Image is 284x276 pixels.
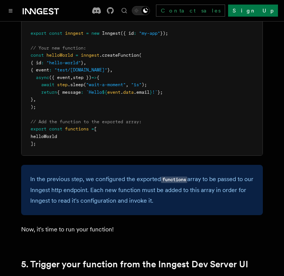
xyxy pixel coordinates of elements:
span: const [31,53,44,58]
span: , [126,82,128,87]
span: functions [65,126,89,132]
span: inngest [81,53,99,58]
span: : [41,60,44,65]
span: ${ [102,90,107,95]
span: export [31,126,46,132]
span: await [41,82,54,87]
span: .sleep [68,82,83,87]
span: "test/[DOMAIN_NAME]" [54,67,107,73]
span: }); [160,31,168,36]
span: , [33,97,36,102]
span: { message [57,90,81,95]
span: return [41,90,57,95]
span: // Add the function to the exported array: [31,119,142,124]
span: data [123,90,134,95]
span: => [91,75,97,80]
span: "1s" [131,82,142,87]
span: step }) [73,75,91,80]
span: ( [83,82,86,87]
span: = [91,126,94,132]
span: . [120,90,123,95]
span: { event [31,67,49,73]
span: { id [31,60,41,65]
span: , [110,67,113,73]
span: = [86,31,89,36]
p: Now, it's time to run your function! [21,224,263,235]
span: Inngest [102,31,120,36]
span: helloWorld [31,134,57,139]
span: ( [139,53,142,58]
code: functions [161,177,187,183]
span: ); [142,82,147,87]
span: !` [152,90,157,95]
span: } [150,90,152,95]
span: event [107,90,120,95]
span: [ [94,126,97,132]
a: 5. Trigger your function from the Inngest Dev Server UI [21,259,248,270]
span: ]; [31,141,36,146]
span: async [36,75,49,80]
span: export [31,31,46,36]
span: { [97,75,99,80]
span: helloWorld [46,53,73,58]
span: ({ id [120,31,134,36]
span: const [49,126,62,132]
span: }; [157,90,163,95]
span: "hello-world" [46,60,81,65]
span: step [57,82,68,87]
span: : [49,67,52,73]
span: , [83,60,86,65]
span: .createFunction [99,53,139,58]
span: : [134,31,136,36]
a: Contact sales [156,5,225,17]
a: Sign Up [228,5,278,17]
span: ({ event [49,75,70,80]
span: ); [31,104,36,110]
span: "my-app" [139,31,160,36]
p: In the previous step, we configured the exported array to be passed to our Inngest http endpoint.... [30,174,254,206]
span: new [91,31,99,36]
span: } [31,97,33,102]
span: : [81,90,83,95]
span: // Your new function: [31,45,86,51]
span: const [49,31,62,36]
button: Toggle navigation [6,6,15,15]
span: } [81,60,83,65]
span: = [76,53,78,58]
span: "wait-a-moment" [86,82,126,87]
span: .email [134,90,150,95]
button: Toggle dark mode [132,6,150,15]
span: , [70,75,73,80]
span: } [107,67,110,73]
span: `Hello [86,90,102,95]
span: inngest [65,31,83,36]
button: Find something... [120,6,129,15]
